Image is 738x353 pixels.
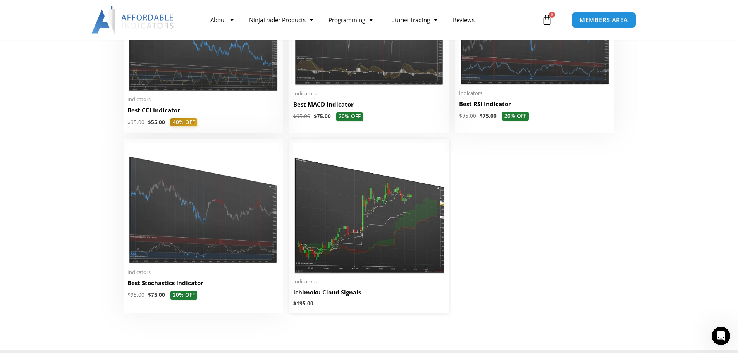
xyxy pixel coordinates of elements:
[127,106,279,118] a: Best CCI Indicator
[380,11,445,29] a: Futures Trading
[502,112,529,121] span: 20% OFF
[459,112,462,119] span: $
[293,143,445,274] img: Ichimuku
[480,112,497,119] bdi: 75.00
[293,100,445,112] a: Best MACD Indicator
[580,17,628,23] span: MEMBERS AREA
[459,90,611,96] span: Indicators
[170,118,197,127] span: 40% OFF
[148,119,151,126] span: $
[459,100,611,112] a: Best RSI Indicator
[127,279,279,291] a: Best Stochastics Indicator
[293,278,445,285] span: Indicators
[293,300,296,307] span: $
[314,113,331,120] bdi: 75.00
[321,11,380,29] a: Programming
[127,279,279,287] h2: Best Stochastics Indicator
[530,9,564,31] a: 0
[127,269,279,276] span: Indicators
[241,11,321,29] a: NinjaTrader Products
[127,143,279,264] img: Best Stochastics Indicator
[293,288,445,296] h2: Ichimoku Cloud Signals
[203,11,540,29] nav: Menu
[148,291,151,298] span: $
[293,100,445,108] h2: Best MACD Indicator
[293,300,313,307] bdi: 195.00
[459,112,476,119] bdi: 95.00
[293,113,296,120] span: $
[293,288,445,300] a: Ichimoku Cloud Signals
[170,291,197,300] span: 20% OFF
[127,106,279,114] h2: Best CCI Indicator
[571,12,636,28] a: MEMBERS AREA
[127,119,131,126] span: $
[127,291,131,298] span: $
[459,100,611,108] h2: Best RSI Indicator
[127,96,279,103] span: Indicators
[314,113,317,120] span: $
[127,119,145,126] bdi: 95.00
[445,11,482,29] a: Reviews
[148,119,165,126] bdi: 55.00
[91,6,175,34] img: LogoAI | Affordable Indicators – NinjaTrader
[203,11,241,29] a: About
[480,112,483,119] span: $
[127,291,145,298] bdi: 95.00
[336,112,363,121] span: 20% OFF
[148,291,165,298] bdi: 75.00
[712,327,730,345] iframe: Intercom live chat
[293,113,310,120] bdi: 95.00
[549,12,555,18] span: 0
[293,90,445,97] span: Indicators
